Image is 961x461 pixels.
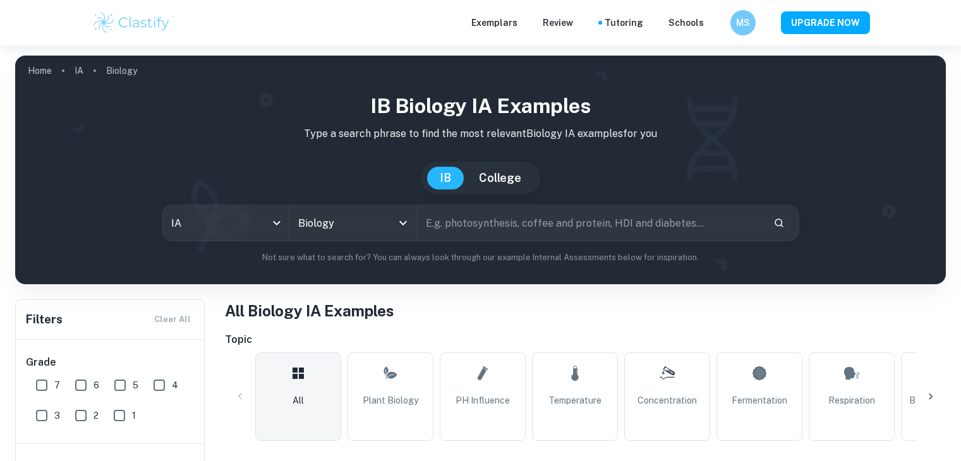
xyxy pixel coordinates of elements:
[132,409,136,422] span: 1
[638,393,697,407] span: Concentration
[75,62,83,80] a: IA
[732,393,787,407] span: Fermentation
[162,205,289,241] div: IA
[26,355,195,370] h6: Grade
[92,10,172,35] img: Clastify logo
[25,126,936,141] p: Type a search phrase to find the most relevant Biology IA examples for you
[548,393,601,407] span: Temperature
[714,20,720,26] button: Help and Feedback
[26,311,63,328] h6: Filters
[54,409,60,422] span: 3
[363,393,418,407] span: Plant Biology
[94,409,99,422] span: 2
[668,16,704,30] a: Schools
[427,167,464,189] button: IB
[543,16,573,30] p: Review
[828,393,875,407] span: Respiration
[781,11,870,34] button: UPGRADE NOW
[172,378,178,392] span: 4
[15,56,946,284] img: profile cover
[605,16,643,30] a: Tutoring
[466,167,534,189] button: College
[225,299,946,322] h1: All Biology IA Examples
[735,16,750,30] h6: MS
[394,214,412,232] button: Open
[225,332,946,347] h6: Topic
[471,16,517,30] p: Exemplars
[730,10,756,35] button: MS
[133,378,138,392] span: 5
[28,62,52,80] a: Home
[106,64,137,78] p: Biology
[456,393,510,407] span: pH Influence
[25,91,936,121] h1: IB Biology IA examples
[417,205,763,241] input: E.g. photosynthesis, coffee and protein, HDI and diabetes...
[768,212,790,234] button: Search
[25,251,936,264] p: Not sure what to search for? You can always look through our example Internal Assessments below f...
[94,378,99,392] span: 6
[293,393,304,407] span: All
[54,378,60,392] span: 7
